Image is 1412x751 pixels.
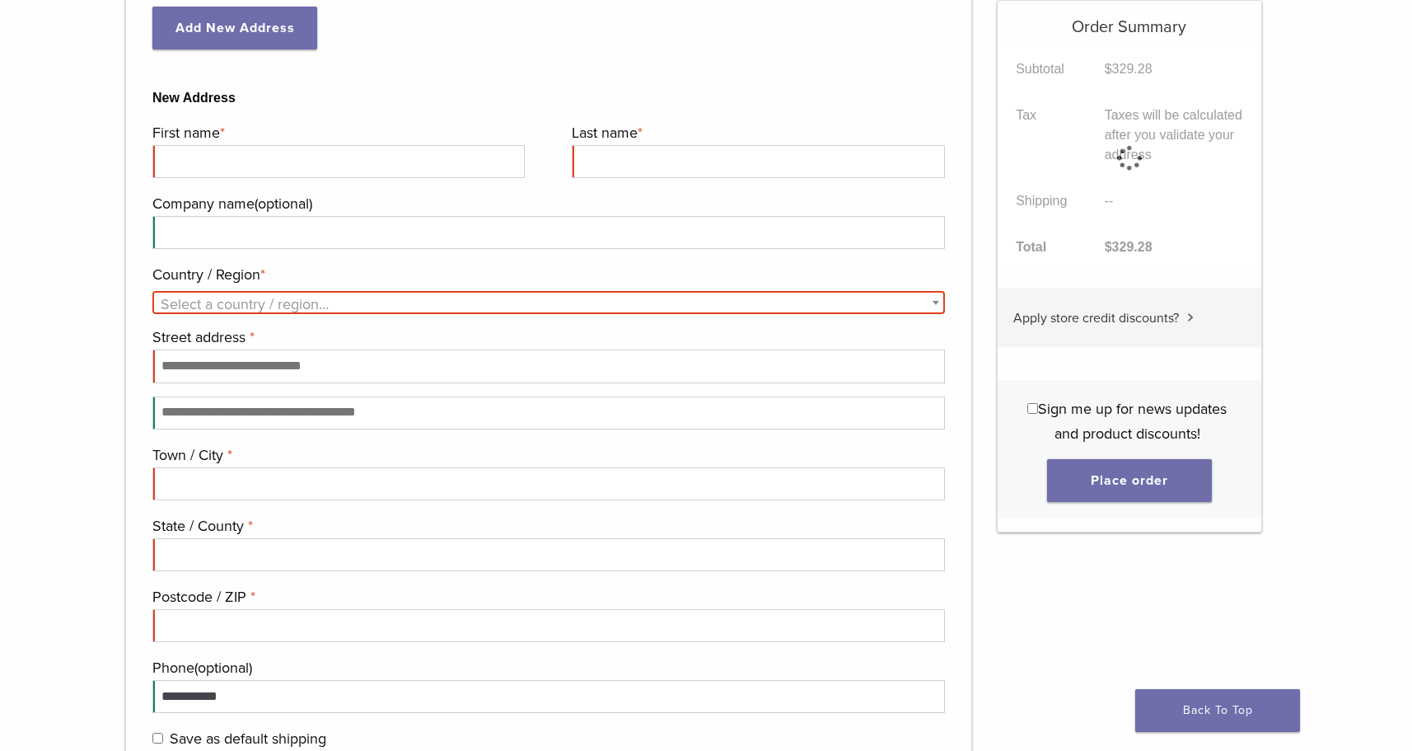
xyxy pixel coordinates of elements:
[152,262,941,287] label: Country / Region
[152,325,941,350] label: Street address
[152,291,945,314] span: Country / Region
[1135,689,1300,732] a: Back To Top
[1013,310,1179,326] span: Apply store credit discounts?
[152,514,941,538] label: State / County
[152,443,941,467] label: Town / City
[1038,400,1227,443] span: Sign me up for news updates and product discounts!
[152,726,941,751] label: Save as default shipping
[572,120,940,145] label: Last name
[998,1,1262,37] h5: Order Summary
[152,88,945,108] b: New Address
[152,584,941,609] label: Postcode / ZIP
[152,120,521,145] label: First name
[152,655,941,680] label: Phone
[194,659,252,677] span: (optional)
[1187,313,1194,322] img: caret.svg
[161,295,329,313] span: Select a country / region…
[1027,403,1038,414] input: Sign me up for news updates and product discounts!
[152,733,163,744] input: Save as default shipping
[152,7,317,49] a: Add New Address
[1047,459,1212,502] button: Place order
[255,195,312,213] span: (optional)
[152,191,941,216] label: Company name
